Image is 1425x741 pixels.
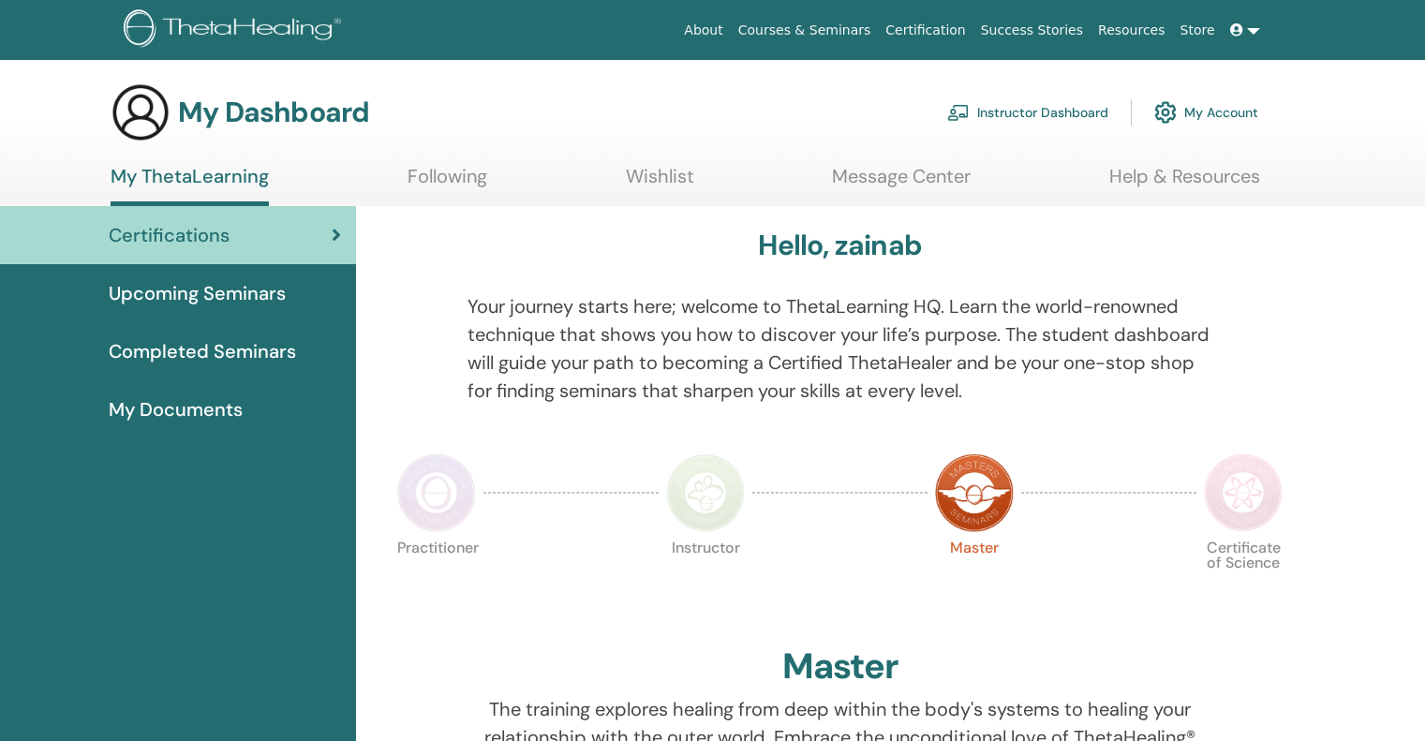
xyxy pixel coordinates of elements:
[878,13,972,48] a: Certification
[109,221,230,249] span: Certifications
[731,13,879,48] a: Courses & Seminars
[468,292,1213,405] p: Your journey starts here; welcome to ThetaLearning HQ. Learn the world-renowned technique that sh...
[947,92,1108,133] a: Instructor Dashboard
[109,395,243,423] span: My Documents
[973,13,1091,48] a: Success Stories
[666,541,745,619] p: Instructor
[832,165,971,201] a: Message Center
[111,82,171,142] img: generic-user-icon.jpg
[124,9,348,52] img: logo.png
[676,13,730,48] a: About
[666,453,745,532] img: Instructor
[109,337,296,365] span: Completed Seminars
[1204,541,1283,619] p: Certificate of Science
[1204,453,1283,532] img: Certificate of Science
[111,165,269,206] a: My ThetaLearning
[935,541,1014,619] p: Master
[178,96,369,129] h3: My Dashboard
[1091,13,1173,48] a: Resources
[626,165,694,201] a: Wishlist
[1173,13,1223,48] a: Store
[1109,165,1260,201] a: Help & Resources
[408,165,487,201] a: Following
[109,279,286,307] span: Upcoming Seminars
[397,541,476,619] p: Practitioner
[758,229,922,262] h3: Hello, zainab
[1154,92,1258,133] a: My Account
[935,453,1014,532] img: Master
[947,104,970,121] img: chalkboard-teacher.svg
[782,645,898,689] h2: Master
[397,453,476,532] img: Practitioner
[1154,96,1177,128] img: cog.svg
